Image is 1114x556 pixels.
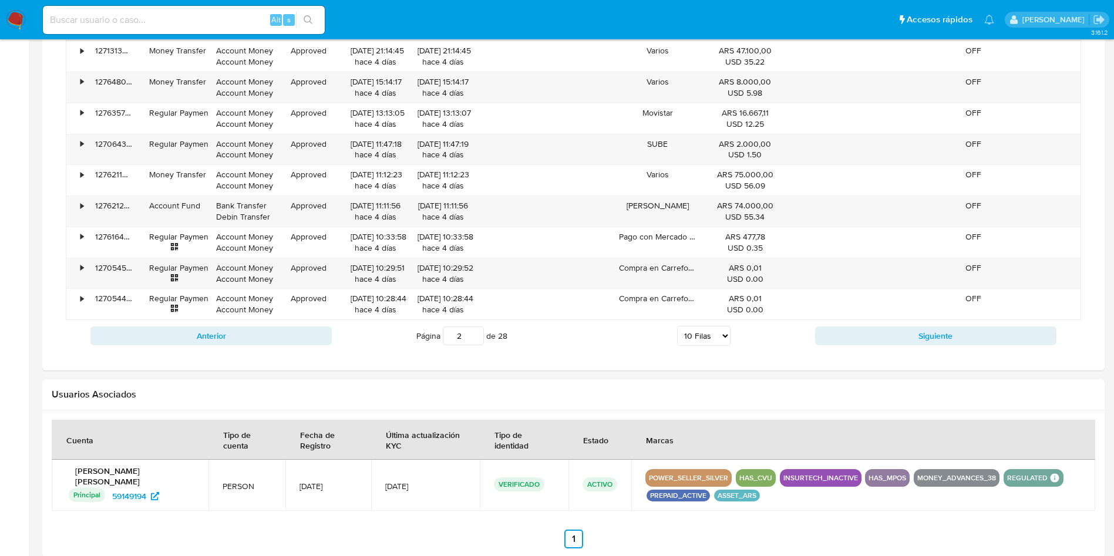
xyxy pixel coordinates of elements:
a: Salir [1093,14,1105,26]
input: Buscar usuario o caso... [43,12,325,28]
span: Alt [271,14,281,25]
span: s [287,14,291,25]
span: Accesos rápidos [907,14,972,26]
span: 3.161.2 [1091,28,1108,37]
a: Notificaciones [984,15,994,25]
h2: Usuarios Asociados [52,389,1095,400]
p: eliana.eguerrero@mercadolibre.com [1022,14,1089,25]
button: search-icon [296,12,320,28]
